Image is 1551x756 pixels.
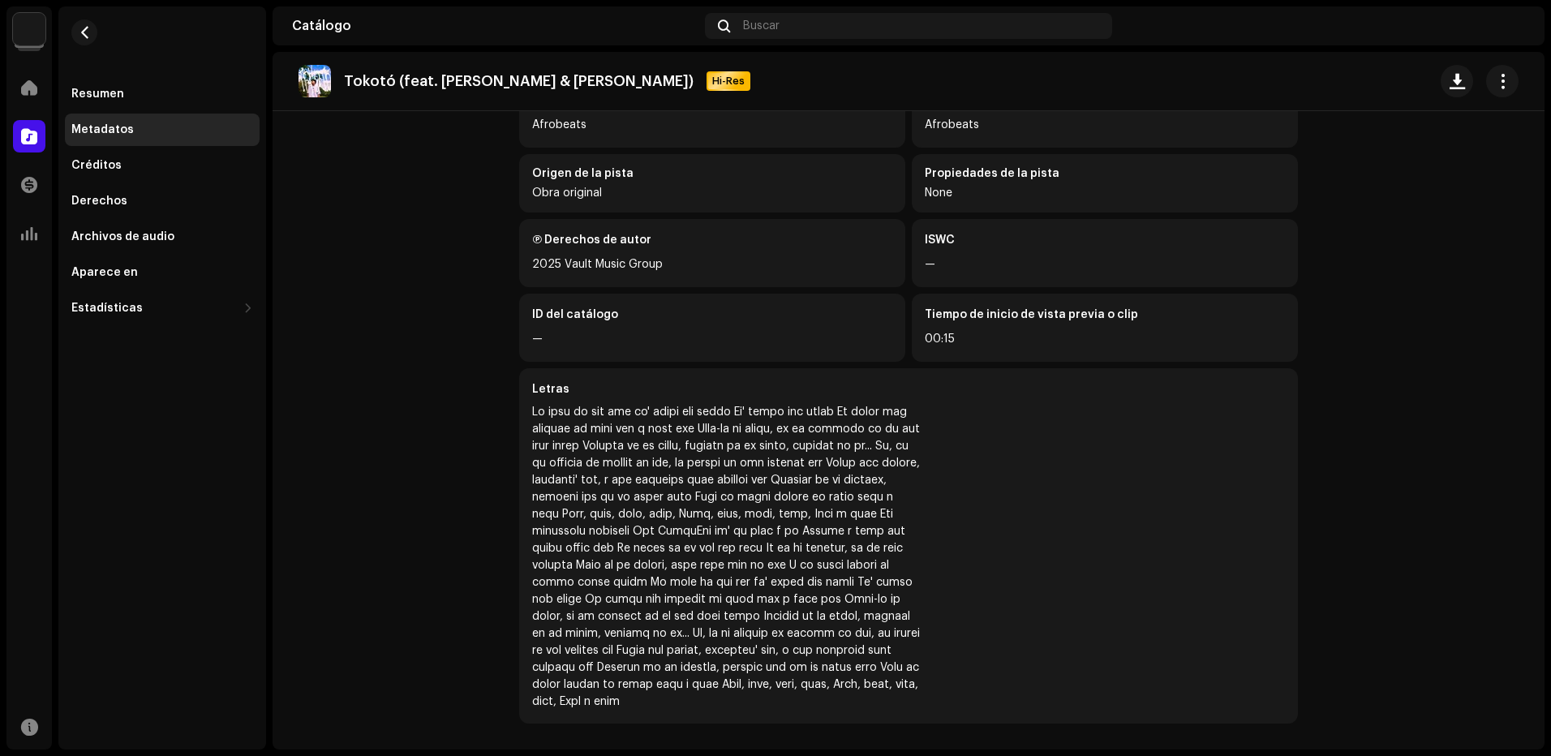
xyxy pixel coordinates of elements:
[65,221,260,253] re-m-nav-item: Archivos de audio
[71,88,124,101] div: Resumen
[532,232,892,248] div: Ⓟ Derechos de autor
[532,329,892,349] div: —
[65,185,260,217] re-m-nav-item: Derechos
[13,13,45,45] img: 297a105e-aa6c-4183-9ff4-27133c00f2e2
[532,307,892,323] div: ID del catálogo
[1499,13,1525,39] img: 3718180b-543c-409b-9d38-e6f15616a0e2
[925,115,1285,135] div: Afrobeats
[925,255,1285,274] div: —
[344,73,694,90] p: Tokotó (feat. [PERSON_NAME] & [PERSON_NAME])
[532,115,892,135] div: Afrobeats
[299,65,331,97] img: b5f7759a-c2d5-48a3-9a6e-2de323756d3b
[925,187,1285,200] div: None
[292,19,698,32] div: Catálogo
[71,266,138,279] div: Aparece en
[532,381,1285,397] div: Letras
[71,230,174,243] div: Archivos de audio
[65,114,260,146] re-m-nav-item: Metadatos
[65,149,260,182] re-m-nav-item: Créditos
[65,78,260,110] re-m-nav-item: Resumen
[532,187,892,200] div: Obra original
[708,75,749,88] span: Hi-Res
[743,19,780,32] span: Buscar
[65,292,260,324] re-m-nav-dropdown: Estadísticas
[65,256,260,289] re-m-nav-item: Aparece en
[925,167,1285,180] div: Propiedades de la pista
[532,167,892,180] div: Origen de la pista
[532,255,892,274] div: 2025 Vault Music Group
[925,232,1285,248] div: ISWC
[71,123,134,136] div: Metadatos
[925,307,1285,323] div: Tiempo de inicio de vista previa o clip
[71,159,122,172] div: Créditos
[532,404,922,711] div: Lo ipsu do sit ame co' adipi eli seddo Ei' tempo inc utlab Et dolor mag aliquae ad mini ven q nos...
[71,302,143,315] div: Estadísticas
[71,195,127,208] div: Derechos
[925,329,1285,349] div: 00:15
